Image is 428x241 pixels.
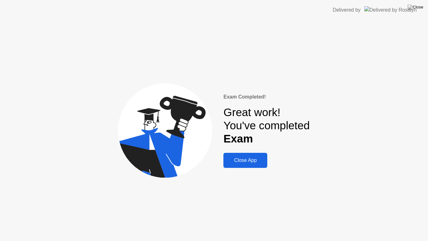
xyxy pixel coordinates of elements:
button: Close App [223,153,267,168]
b: Exam [223,132,253,145]
div: Great work! You've completed [223,106,310,146]
img: Close [408,5,423,10]
div: Close App [225,158,265,163]
div: Delivered by [333,6,361,14]
img: Delivered by Rosalyn [364,6,417,13]
div: Exam Completed! [223,93,310,101]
